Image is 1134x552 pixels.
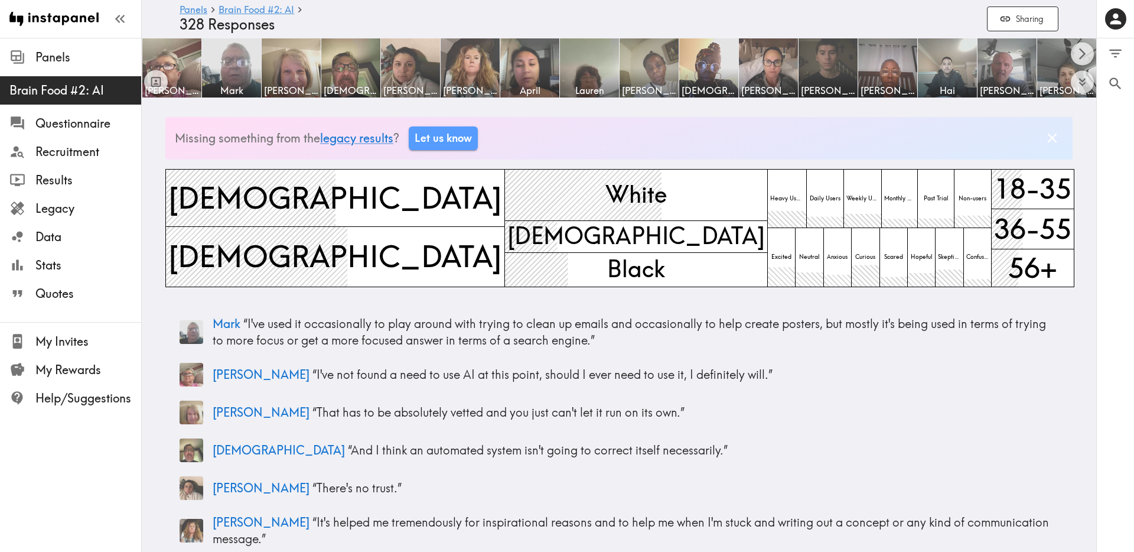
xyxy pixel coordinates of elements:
p: “ There's no trust. ” [213,480,1058,496]
p: Missing something from the ? [175,130,399,147]
img: Panelist thumbnail [180,476,203,500]
span: [PERSON_NAME] [213,480,309,495]
span: Mark [213,316,240,331]
a: [PERSON_NAME] [620,38,679,98]
span: Monthly Users [882,192,917,205]
span: Lauren [562,84,617,97]
span: Data [35,229,141,245]
a: Panelist thumbnail[PERSON_NAME] “That has to be absolutely vetted and you just can't let it run o... [180,396,1058,429]
a: [PERSON_NAME] [858,38,918,98]
span: 328 Responses [180,16,275,33]
a: Panels [180,5,207,16]
button: Expand to show all items [1071,71,1094,94]
span: Filter Responses [1107,46,1123,61]
span: [DEMOGRAPHIC_DATA] [166,175,504,221]
span: Questionnaire [35,115,141,132]
button: Dismiss banner [1041,127,1063,149]
span: Hai [920,84,975,97]
span: Neutral [797,251,822,264]
span: Legacy [35,200,141,217]
p: “ I've not found a need to use AI at this point, should I ever need to use it, I definitely will. ” [213,366,1058,383]
span: [PERSON_NAME] [861,84,915,97]
span: 36-55 [992,207,1074,251]
span: [PERSON_NAME] [213,367,309,382]
span: Panels [35,49,141,66]
p: “ I've used it occasionally to play around with trying to clean up emails and occasionally to hel... [213,316,1058,349]
a: [PERSON_NAME] [799,38,858,98]
span: [DEMOGRAPHIC_DATA] [682,84,736,97]
span: [PERSON_NAME] [145,84,199,97]
span: Excited [769,251,794,264]
span: [DEMOGRAPHIC_DATA] [505,218,767,255]
span: Scared [882,251,905,264]
a: Panelist thumbnail[DEMOGRAPHIC_DATA] “And I think an automated system isn't going to correct itse... [180,434,1058,467]
span: [PERSON_NAME] [1039,84,1094,97]
span: 56+ [1006,246,1060,290]
p: “ And I think an automated system isn't going to correct itself necessarily. ” [213,442,1058,459]
button: Sharing [987,7,1058,32]
span: White [603,177,669,213]
span: Past Trial [921,192,951,205]
span: Search [1107,76,1123,92]
span: Quotes [35,285,141,302]
a: [PERSON_NAME] [262,38,321,98]
span: My Invites [35,333,141,350]
span: Results [35,172,141,189]
a: [PERSON_NAME] [739,38,799,98]
a: [PERSON_NAME] [381,38,441,98]
span: 18-35 [992,167,1074,210]
a: [PERSON_NAME] [441,38,500,98]
a: Brain Food #2: AI [219,5,294,16]
a: Mark [202,38,262,98]
img: Panelist thumbnail [180,401,203,424]
span: Hopeful [908,251,935,264]
img: Panelist thumbnail [180,320,203,344]
span: [PERSON_NAME] [264,84,318,97]
span: [PERSON_NAME] [213,405,309,420]
a: Let us know [409,126,478,150]
p: “ That has to be absolutely vetted and you just can't let it run on its own. ” [213,404,1058,421]
a: Lauren [560,38,620,98]
span: April [503,84,557,97]
a: legacy results [320,131,393,145]
span: [PERSON_NAME] [741,84,796,97]
a: [PERSON_NAME] [142,38,202,98]
a: [DEMOGRAPHIC_DATA] [679,38,739,98]
span: [PERSON_NAME] [622,84,676,97]
a: Hai [918,38,977,98]
span: [DEMOGRAPHIC_DATA] [213,443,345,457]
button: Toggle between responses and questions [144,70,168,93]
button: Search [1097,69,1134,99]
span: Brain Food #2: AI [9,82,141,99]
p: “ It's helped me tremendously for inspirational reasons and to help me when I'm stuck and writing... [213,514,1058,547]
span: Weekly Users [844,192,881,205]
a: [PERSON_NAME] [1037,38,1097,98]
a: [PERSON_NAME] [977,38,1037,98]
span: My Rewards [35,362,141,378]
span: Mark [204,84,259,97]
span: [DEMOGRAPHIC_DATA] [324,84,378,97]
img: Panelist thumbnail [180,519,203,543]
span: Non-users [956,192,989,205]
img: Panelist thumbnail [180,363,203,387]
span: [PERSON_NAME] [443,84,497,97]
button: Filter Responses [1097,38,1134,69]
span: Stats [35,257,141,274]
span: [PERSON_NAME] [383,84,438,97]
span: [PERSON_NAME] [980,84,1034,97]
span: Daily Users [807,192,843,205]
a: Panelist thumbnail[PERSON_NAME] “It's helped me tremendously for inspirational reasons and to hel... [180,509,1058,552]
button: Scroll right [1071,43,1094,66]
a: April [500,38,560,98]
span: Curious [853,251,878,264]
img: Panelist thumbnail [180,439,203,462]
span: Anxious [825,251,850,264]
a: Panelist thumbnail[PERSON_NAME] “There's no trust.” [180,472,1058,505]
a: Panelist thumbnail[PERSON_NAME] “I've not found a need to use AI at this point, should I ever nee... [180,358,1058,391]
span: Recruitment [35,144,141,160]
a: Panelist thumbnailMark “I've used it occasionally to play around with trying to clean up emails a... [180,311,1058,353]
span: [PERSON_NAME] [213,515,309,530]
span: Skeptical [936,251,963,264]
span: [PERSON_NAME] [801,84,855,97]
span: Help/Suggestions [35,390,141,407]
